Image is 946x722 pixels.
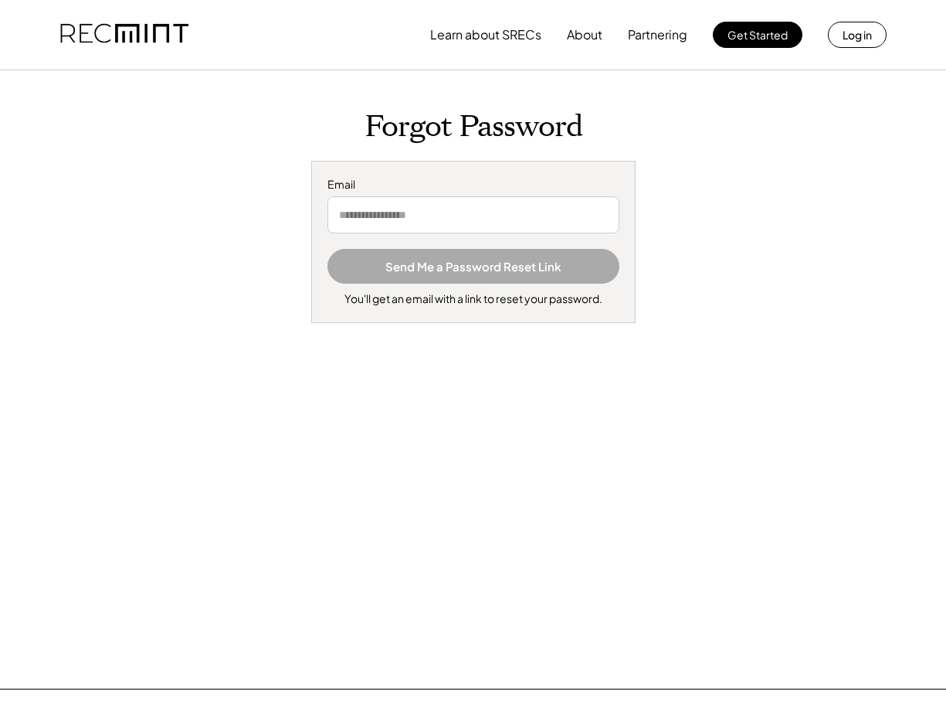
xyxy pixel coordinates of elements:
[430,19,541,50] button: Learn about SRECs
[60,9,188,61] img: recmint-logotype%403x.png
[828,22,887,48] button: Log in
[344,291,602,307] div: You'll get an email with a link to reset your password.
[567,19,602,50] button: About
[713,22,802,48] button: Get Started
[628,19,687,50] button: Partnering
[15,109,931,145] h1: Forgot Password
[327,249,619,284] button: Send Me a Password Reset Link
[327,177,619,192] div: Email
